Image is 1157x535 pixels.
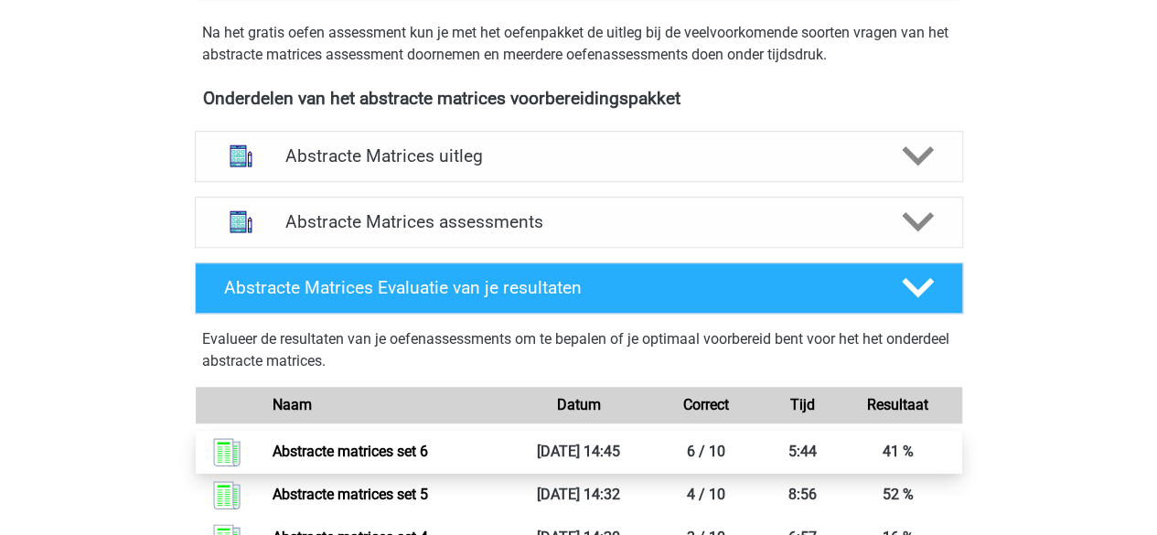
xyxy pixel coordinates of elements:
h4: Onderdelen van het abstracte matrices voorbereidingspakket [203,88,955,109]
div: Correct [642,394,770,416]
a: Abstracte Matrices Evaluatie van je resultaten [187,262,970,314]
img: abstracte matrices assessments [218,198,264,245]
h4: Abstracte Matrices uitleg [285,145,873,166]
div: Datum [515,394,643,416]
div: Resultaat [834,394,962,416]
a: Abstracte matrices set 6 [273,443,428,460]
img: abstracte matrices uitleg [218,133,264,179]
div: Naam [259,394,514,416]
a: Abstracte matrices set 5 [273,486,428,503]
p: Evalueer de resultaten van je oefenassessments om te bepalen of je optimaal voorbereid bent voor ... [202,328,956,372]
a: assessments Abstracte Matrices assessments [187,197,970,248]
h4: Abstracte Matrices assessments [285,211,873,232]
div: Tijd [770,394,834,416]
h4: Abstracte Matrices Evaluatie van je resultaten [224,277,873,298]
div: Na het gratis oefen assessment kun je met het oefenpakket de uitleg bij de veelvoorkomende soorte... [195,22,963,66]
a: uitleg Abstracte Matrices uitleg [187,131,970,182]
